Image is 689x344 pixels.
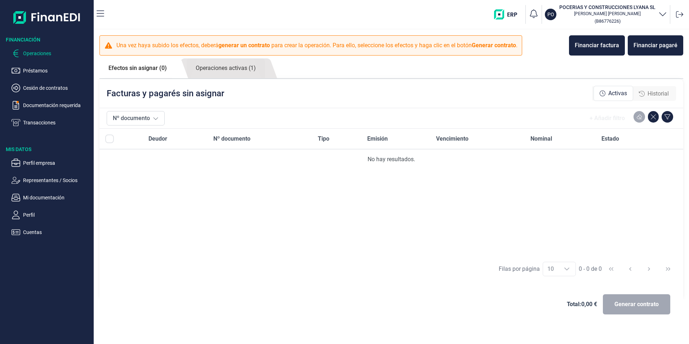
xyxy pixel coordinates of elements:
span: Deudor [148,134,167,143]
p: Mi documentación [23,193,91,202]
button: Perfil empresa [12,159,91,167]
img: Logo de aplicación [13,6,81,29]
p: Documentación requerida [23,101,91,110]
p: Préstamos [23,66,91,75]
span: Nominal [530,134,552,143]
div: Activas [594,86,633,101]
p: Representantes / Socios [23,176,91,185]
span: Estado [601,134,619,143]
span: 0 - 0 de 0 [579,266,602,272]
span: Vencimiento [436,134,468,143]
button: Previous Page [622,260,639,278]
button: First Page [603,260,620,278]
p: Cesión de contratos [23,84,91,92]
button: Next Page [640,260,658,278]
p: Perfil [23,211,91,219]
button: Documentación requerida [12,101,91,110]
p: PO [547,11,554,18]
a: Operaciones activas (1) [187,58,265,78]
b: Generar contrato [472,42,516,49]
p: Una vez haya subido los efectos, deberá para crear la operación. Para ello, seleccione los efecto... [116,41,517,50]
button: Representantes / Socios [12,176,91,185]
button: Cesión de contratos [12,84,91,92]
div: All items unselected [105,134,114,143]
span: Nº documento [213,134,250,143]
div: Filas por página [499,265,540,273]
button: Perfil [12,211,91,219]
a: Efectos sin asignar (0) [99,58,176,78]
div: No hay resultados. [105,155,677,164]
button: Mi documentación [12,193,91,202]
div: Financiar factura [575,41,619,50]
div: Financiar pagaré [634,41,677,50]
p: Operaciones [23,49,91,58]
button: Operaciones [12,49,91,58]
button: Transacciones [12,118,91,127]
span: Tipo [318,134,329,143]
p: [PERSON_NAME] [PERSON_NAME] [559,11,655,17]
button: Cuentas [12,228,91,237]
p: Facturas y pagarés sin asignar [107,88,224,99]
h3: POCERIAS Y CONSTRUCCIONES LYANA SL [559,4,655,11]
span: Activas [608,89,627,98]
div: Choose [558,262,575,276]
div: Historial [633,87,675,101]
button: Financiar factura [569,35,625,56]
button: Last Page [659,260,677,278]
p: Transacciones [23,118,91,127]
span: Total: 0,00 € [567,300,597,309]
button: Nº documento [107,111,165,125]
span: Historial [648,89,669,98]
button: POPOCERIAS Y CONSTRUCCIONES LYANA SL[PERSON_NAME] [PERSON_NAME](B86776226) [545,4,667,25]
small: Copiar cif [595,18,621,24]
p: Cuentas [23,228,91,237]
button: Financiar pagaré [628,35,683,56]
p: Perfil empresa [23,159,91,167]
span: Emisión [367,134,388,143]
img: erp [494,9,523,19]
button: Préstamos [12,66,91,75]
b: generar un contrato [218,42,270,49]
